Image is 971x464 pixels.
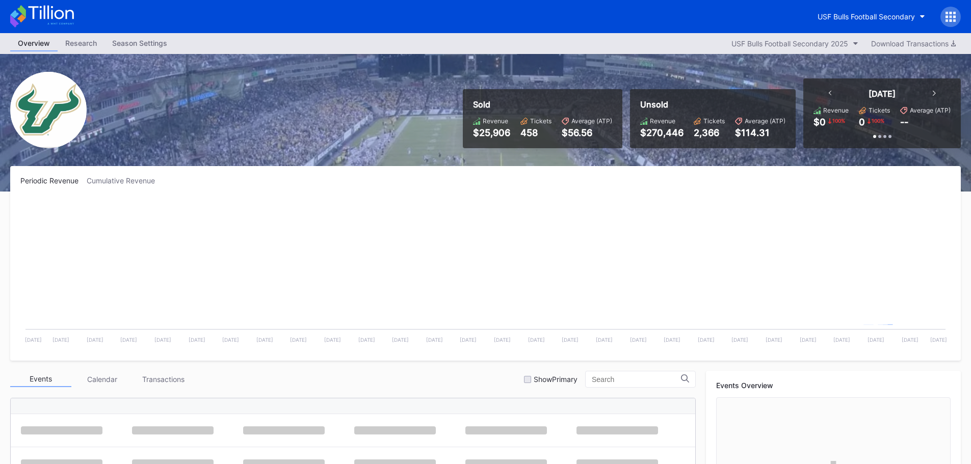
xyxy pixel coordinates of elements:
[833,337,850,343] text: [DATE]
[703,117,725,125] div: Tickets
[290,337,307,343] text: [DATE]
[596,337,613,343] text: [DATE]
[530,117,552,125] div: Tickets
[154,337,171,343] text: [DATE]
[494,337,511,343] text: [DATE]
[731,337,748,343] text: [DATE]
[694,127,725,138] div: 2,366
[324,337,341,343] text: [DATE]
[20,198,951,350] svg: Chart title
[358,337,375,343] text: [DATE]
[813,117,826,127] div: $0
[871,117,885,125] div: 100 %
[859,117,865,127] div: 0
[473,99,612,110] div: Sold
[483,117,508,125] div: Revenue
[10,72,87,148] img: USF_Bulls_Football_Secondary.png
[87,337,103,343] text: [DATE]
[716,381,951,390] div: Events Overview
[640,127,684,138] div: $270,446
[222,337,239,343] text: [DATE]
[745,117,785,125] div: Average (ATP)
[426,337,443,343] text: [DATE]
[866,37,961,50] button: Download Transactions
[120,337,137,343] text: [DATE]
[831,117,846,125] div: 100 %
[256,337,273,343] text: [DATE]
[571,117,612,125] div: Average (ATP)
[823,106,849,114] div: Revenue
[104,36,175,50] div: Season Settings
[592,375,681,384] input: Search
[800,337,817,343] text: [DATE]
[726,37,863,50] button: USF Bulls Football Secondary 2025
[650,117,675,125] div: Revenue
[520,127,552,138] div: 458
[810,7,933,26] button: USF Bulls Football Secondary
[871,39,956,48] div: Download Transactions
[731,39,848,48] div: USF Bulls Football Secondary 2025
[562,127,612,138] div: $56.56
[10,36,58,51] a: Overview
[53,337,69,343] text: [DATE]
[534,375,578,384] div: Show Primary
[58,36,104,51] a: Research
[664,337,680,343] text: [DATE]
[71,371,133,387] div: Calendar
[698,337,715,343] text: [DATE]
[392,337,409,343] text: [DATE]
[562,337,579,343] text: [DATE]
[87,176,163,185] div: Cumulative Revenue
[460,337,477,343] text: [DATE]
[473,127,510,138] div: $25,906
[640,99,785,110] div: Unsold
[25,337,42,343] text: [DATE]
[630,337,647,343] text: [DATE]
[902,337,918,343] text: [DATE]
[189,337,205,343] text: [DATE]
[900,117,908,127] div: --
[818,12,915,21] div: USF Bulls Football Secondary
[766,337,782,343] text: [DATE]
[930,337,947,343] text: [DATE]
[868,337,884,343] text: [DATE]
[869,89,896,99] div: [DATE]
[910,106,951,114] div: Average (ATP)
[58,36,104,50] div: Research
[10,371,71,387] div: Events
[869,106,890,114] div: Tickets
[133,371,194,387] div: Transactions
[20,176,87,185] div: Periodic Revenue
[104,36,175,51] a: Season Settings
[735,127,785,138] div: $114.31
[528,337,545,343] text: [DATE]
